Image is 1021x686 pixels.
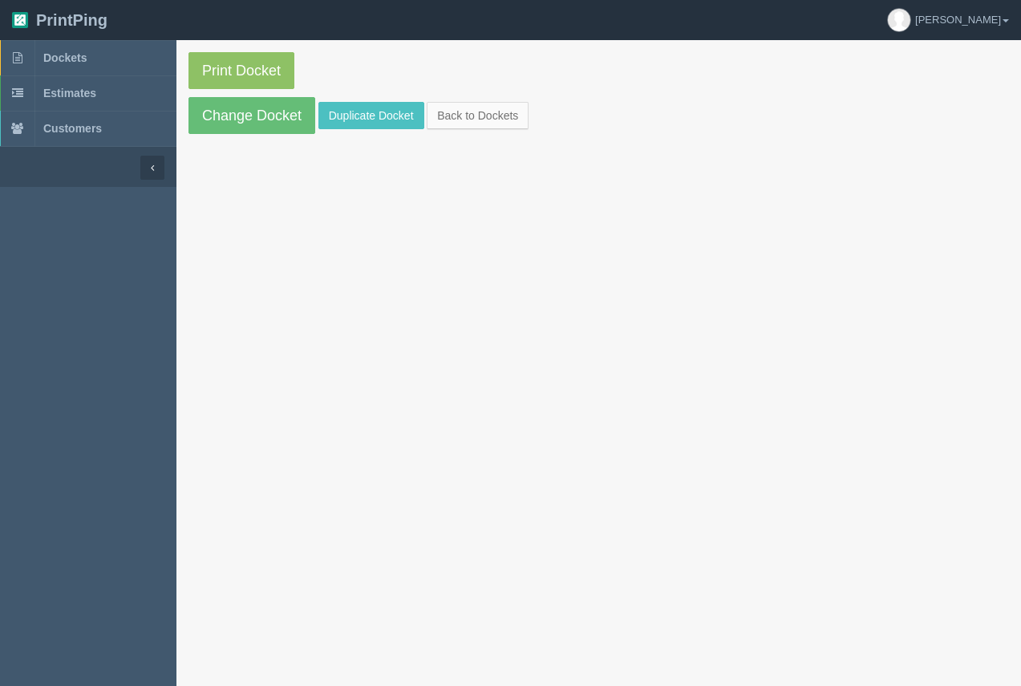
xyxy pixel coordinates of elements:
[427,102,529,129] a: Back to Dockets
[318,102,424,129] a: Duplicate Docket
[43,87,96,99] span: Estimates
[43,122,102,135] span: Customers
[888,9,910,31] img: avatar_default-7531ab5dedf162e01f1e0bb0964e6a185e93c5c22dfe317fb01d7f8cd2b1632c.jpg
[12,12,28,28] img: logo-3e63b451c926e2ac314895c53de4908e5d424f24456219fb08d385ab2e579770.png
[188,97,315,134] a: Change Docket
[188,52,294,89] a: Print Docket
[43,51,87,64] span: Dockets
